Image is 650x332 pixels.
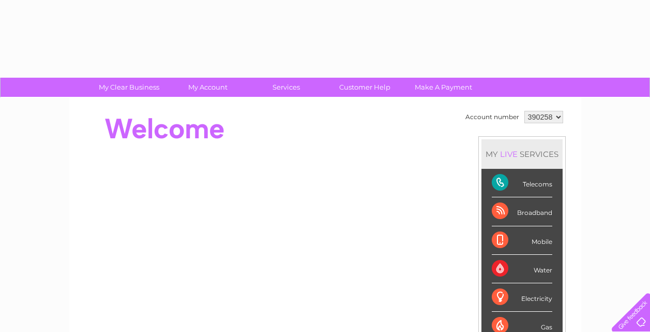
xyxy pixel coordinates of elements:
div: Water [492,255,552,283]
div: Broadband [492,197,552,226]
a: My Clear Business [86,78,172,97]
a: Services [244,78,329,97]
td: Account number [463,108,522,126]
a: My Account [165,78,250,97]
div: MY SERVICES [481,139,563,169]
a: Make A Payment [401,78,486,97]
div: LIVE [498,149,520,159]
div: Mobile [492,226,552,255]
div: Telecoms [492,169,552,197]
a: Customer Help [322,78,407,97]
div: Electricity [492,283,552,312]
